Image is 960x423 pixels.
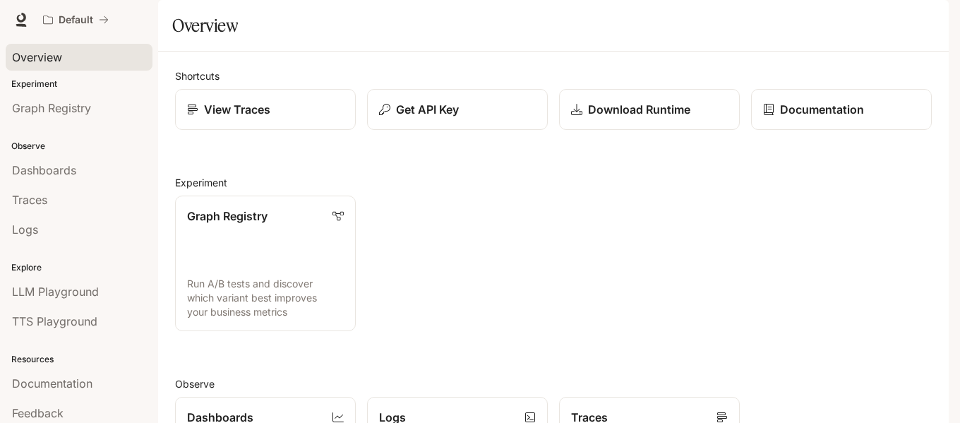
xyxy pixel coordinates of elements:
[588,101,690,118] p: Download Runtime
[187,208,268,225] p: Graph Registry
[367,89,548,130] button: Get API Key
[751,89,932,130] a: Documentation
[59,14,93,26] p: Default
[780,101,864,118] p: Documentation
[37,6,115,34] button: All workspaces
[175,376,932,391] h2: Observe
[175,196,356,331] a: Graph RegistryRun A/B tests and discover which variant best improves your business metrics
[559,89,740,130] a: Download Runtime
[175,68,932,83] h2: Shortcuts
[187,277,344,319] p: Run A/B tests and discover which variant best improves your business metrics
[175,175,932,190] h2: Experiment
[396,101,459,118] p: Get API Key
[204,101,270,118] p: View Traces
[175,89,356,130] a: View Traces
[172,11,238,40] h1: Overview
